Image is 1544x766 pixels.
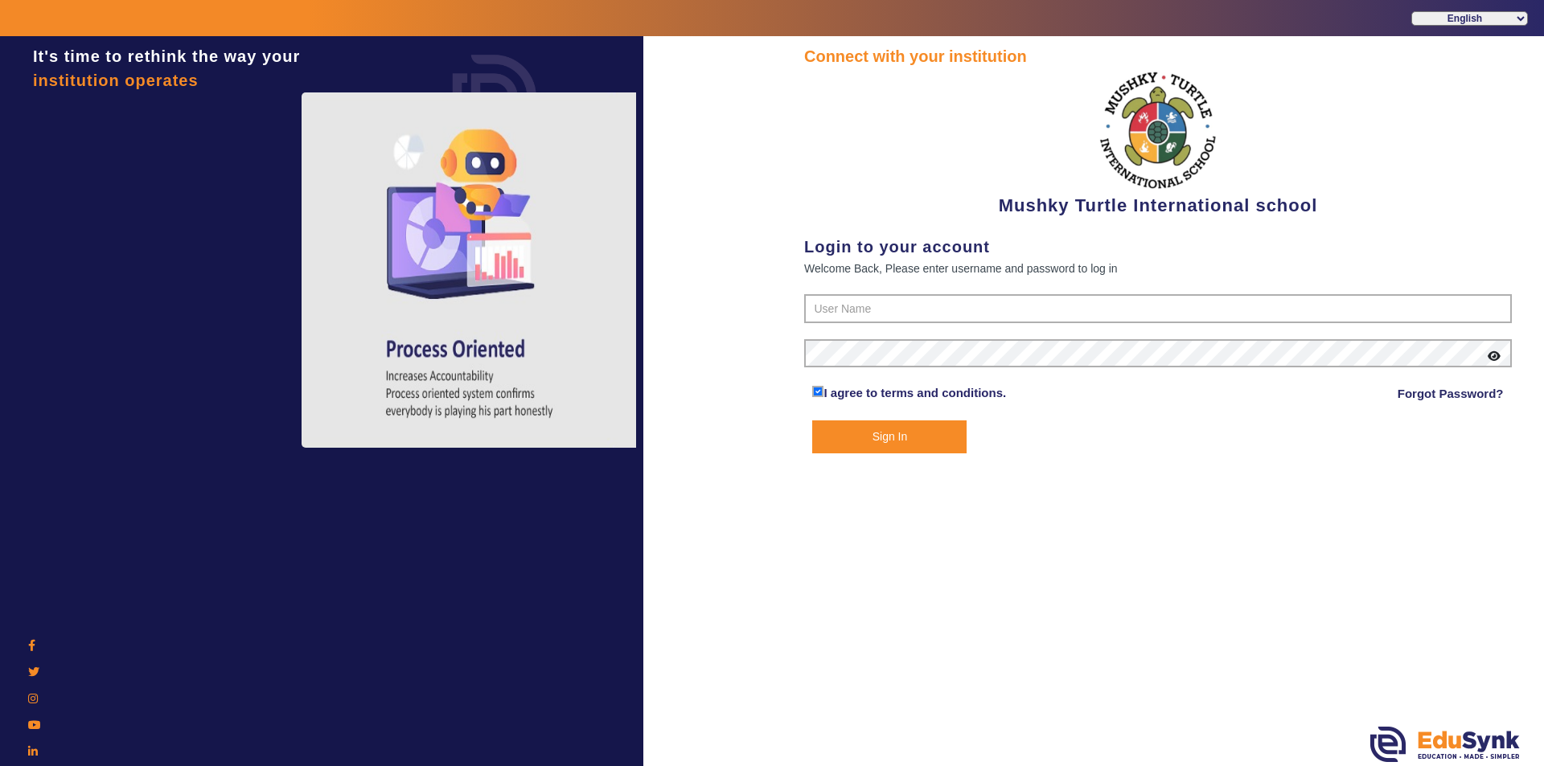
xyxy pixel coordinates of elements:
div: Welcome Back, Please enter username and password to log in [804,259,1512,278]
a: Forgot Password? [1398,384,1504,403]
img: login.png [434,36,555,157]
img: f2cfa3ea-8c3d-4776-b57d-4b8cb03411bc [1098,68,1218,192]
span: It's time to rethink the way your [33,47,300,65]
img: login4.png [302,92,639,448]
div: Login to your account [804,235,1512,259]
a: I agree to terms and conditions. [823,386,1006,399]
img: edusynk.png [1370,727,1520,762]
div: Connect with your institution [804,44,1512,68]
span: institution operates [33,72,199,89]
input: User Name [804,294,1512,323]
div: Mushky Turtle International school [804,68,1512,219]
button: Sign In [812,420,967,453]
